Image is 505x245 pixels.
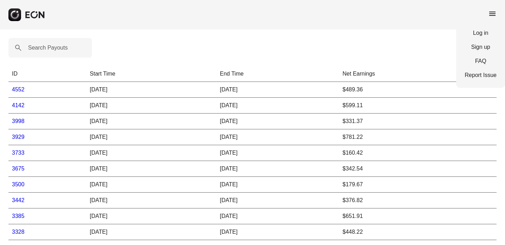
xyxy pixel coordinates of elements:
td: [DATE] [217,193,339,208]
td: [DATE] [217,98,339,114]
td: $781.22 [339,129,497,145]
td: [DATE] [217,161,339,177]
td: $651.91 [339,208,497,224]
th: ID [8,66,86,82]
a: 3328 [12,229,25,235]
td: [DATE] [86,98,217,114]
td: [DATE] [217,177,339,193]
td: [DATE] [217,82,339,98]
td: [DATE] [217,129,339,145]
td: $179.67 [339,177,497,193]
td: $448.22 [339,224,497,240]
td: [DATE] [217,114,339,129]
td: [DATE] [86,177,217,193]
td: [DATE] [86,193,217,208]
span: menu [488,9,497,18]
td: [DATE] [217,145,339,161]
th: Start Time [86,66,217,82]
td: $331.37 [339,114,497,129]
td: $489.36 [339,82,497,98]
a: FAQ [465,57,497,65]
a: 3385 [12,213,25,219]
a: Sign up [465,43,497,51]
td: [DATE] [86,224,217,240]
th: End Time [217,66,339,82]
td: [DATE] [86,145,217,161]
a: Report Issue [465,71,497,79]
td: [DATE] [86,161,217,177]
a: 3675 [12,166,25,172]
a: 3442 [12,197,25,203]
a: Log in [465,29,497,37]
a: 3500 [12,181,25,187]
a: 3929 [12,134,25,140]
a: 4552 [12,86,25,92]
td: [DATE] [217,208,339,224]
td: $342.54 [339,161,497,177]
td: [DATE] [86,208,217,224]
td: [DATE] [86,82,217,98]
a: 4142 [12,102,25,108]
a: 3733 [12,150,25,156]
label: Search Payouts [28,44,68,52]
th: Net Earnings [339,66,497,82]
td: [DATE] [86,129,217,145]
td: $376.82 [339,193,497,208]
td: $599.11 [339,98,497,114]
td: $160.42 [339,145,497,161]
td: [DATE] [86,114,217,129]
td: [DATE] [217,224,339,240]
a: 3998 [12,118,25,124]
